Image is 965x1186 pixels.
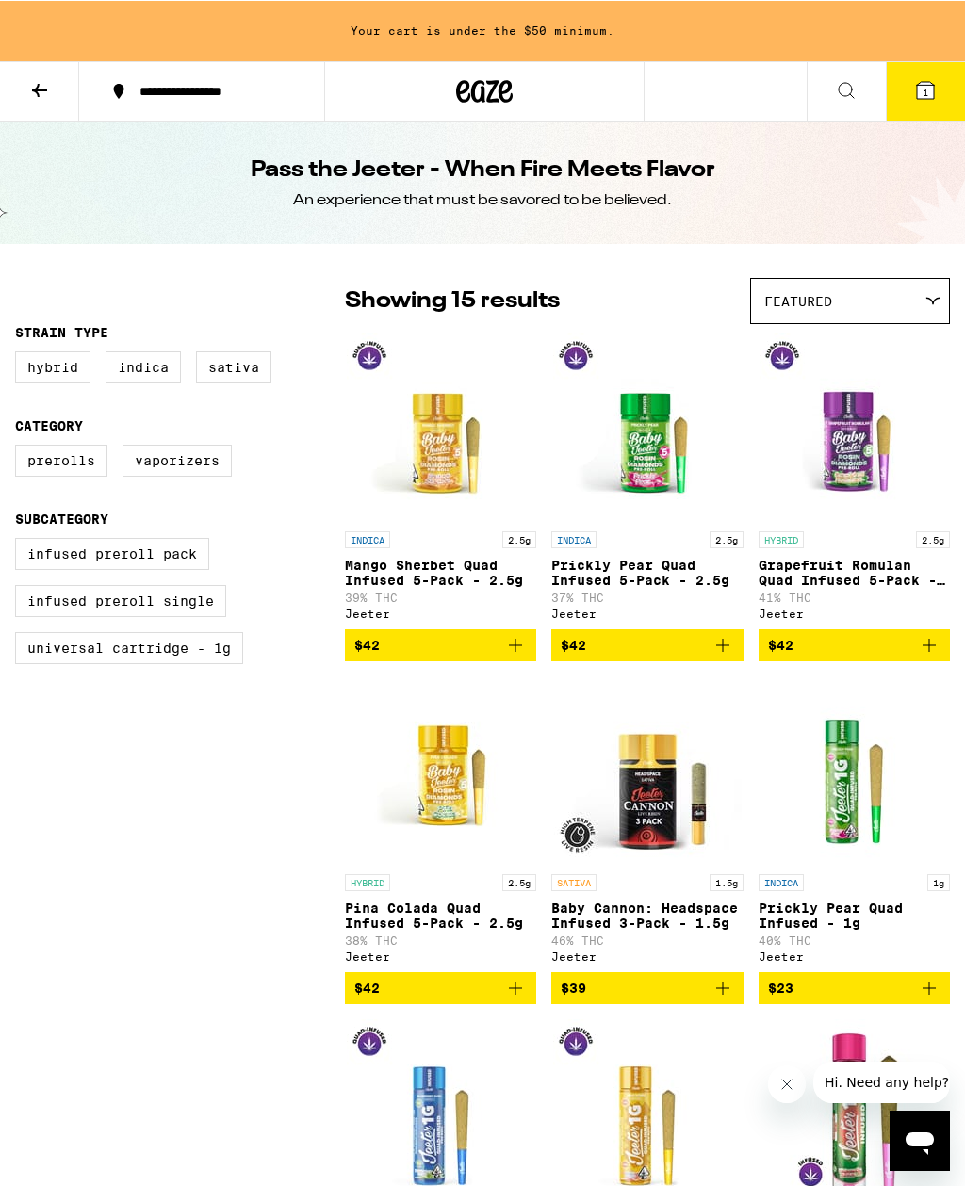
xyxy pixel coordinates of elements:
[15,537,209,569] label: Infused Preroll Pack
[15,584,226,616] label: Infused Preroll Single
[551,873,597,890] p: SATIVA
[553,675,742,864] img: Jeeter - Baby Cannon: Headspace Infused 3-Pack - 1.5g
[886,61,965,120] button: 1
[347,333,535,521] img: Jeeter - Mango Sherbet Quad Infused 5-Pack - 2.5g
[759,333,950,628] a: Open page for Grapefruit Romulan Quad Infused 5-Pack - 2.5g from Jeeter
[345,900,536,930] p: Pina Colada Quad Infused 5-Pack - 2.5g
[561,637,586,652] span: $42
[15,350,90,382] label: Hybrid
[15,324,108,339] legend: Strain Type
[345,530,390,547] p: INDICA
[759,591,950,603] p: 41% THC
[551,675,743,971] a: Open page for Baby Cannon: Headspace Infused 3-Pack - 1.5g from Jeeter
[916,530,950,547] p: 2.5g
[759,873,804,890] p: INDICA
[759,557,950,587] p: Grapefruit Romulan Quad Infused 5-Pack - 2.5g
[759,934,950,946] p: 40% THC
[759,675,950,971] a: Open page for Prickly Pear Quad Infused - 1g from Jeeter
[551,934,743,946] p: 46% THC
[345,628,536,660] button: Add to bag
[551,971,743,1003] button: Add to bag
[551,607,743,619] div: Jeeter
[551,900,743,930] p: Baby Cannon: Headspace Infused 3-Pack - 1.5g
[759,950,950,962] div: Jeeter
[561,980,586,995] span: $39
[345,934,536,946] p: 38% THC
[710,873,744,890] p: 1.5g
[345,607,536,619] div: Jeeter
[347,675,535,864] img: Jeeter - Pina Colada Quad Infused 5-Pack - 2.5g
[764,293,832,308] span: Featured
[768,1064,806,1102] iframe: Close message
[502,530,536,547] p: 2.5g
[759,900,950,930] p: Prickly Pear Quad Infused - 1g
[345,971,536,1003] button: Add to bag
[760,675,948,864] img: Jeeter - Prickly Pear Quad Infused - 1g
[923,86,928,97] span: 1
[759,607,950,619] div: Jeeter
[551,950,743,962] div: Jeeter
[759,971,950,1003] button: Add to bag
[813,1061,950,1102] iframe: Message from company
[768,980,793,995] span: $23
[551,628,743,660] button: Add to bag
[15,417,83,432] legend: Category
[551,333,743,628] a: Open page for Prickly Pear Quad Infused 5-Pack - 2.5g from Jeeter
[345,873,390,890] p: HYBRID
[345,675,536,971] a: Open page for Pina Colada Quad Infused 5-Pack - 2.5g from Jeeter
[345,333,536,628] a: Open page for Mango Sherbet Quad Infused 5-Pack - 2.5g from Jeeter
[927,873,950,890] p: 1g
[293,189,672,210] div: An experience that must be savored to be believed.
[354,637,380,652] span: $42
[759,530,804,547] p: HYBRID
[890,1110,950,1170] iframe: Button to launch messaging window
[15,511,108,526] legend: Subcategory
[15,631,243,663] label: Universal Cartridge - 1g
[768,637,793,652] span: $42
[345,557,536,587] p: Mango Sherbet Quad Infused 5-Pack - 2.5g
[123,444,232,476] label: Vaporizers
[106,350,181,382] label: Indica
[251,154,715,186] h1: Pass the Jeeter - When Fire Meets Flavor
[551,591,743,603] p: 37% THC
[345,284,560,317] p: Showing 15 results
[710,530,744,547] p: 2.5g
[345,591,536,603] p: 39% THC
[354,980,380,995] span: $42
[502,873,536,890] p: 2.5g
[760,333,948,521] img: Jeeter - Grapefruit Romulan Quad Infused 5-Pack - 2.5g
[196,350,271,382] label: Sativa
[345,950,536,962] div: Jeeter
[553,333,742,521] img: Jeeter - Prickly Pear Quad Infused 5-Pack - 2.5g
[551,557,743,587] p: Prickly Pear Quad Infused 5-Pack - 2.5g
[759,628,950,660] button: Add to bag
[551,530,597,547] p: INDICA
[15,444,107,476] label: Prerolls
